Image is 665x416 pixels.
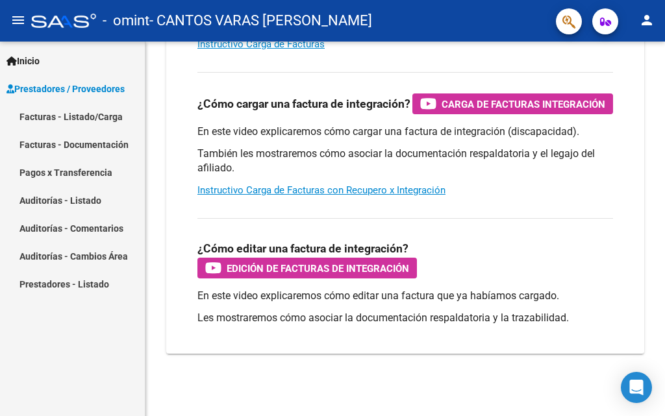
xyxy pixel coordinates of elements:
p: En este video explicaremos cómo editar una factura que ya habíamos cargado. [197,289,613,303]
span: Prestadores / Proveedores [6,82,125,96]
div: Open Intercom Messenger [621,372,652,403]
mat-icon: menu [10,12,26,28]
mat-icon: person [639,12,655,28]
h3: ¿Cómo editar una factura de integración? [197,239,408,258]
p: Les mostraremos cómo asociar la documentación respaldatoria y la trazabilidad. [197,311,613,325]
span: Inicio [6,54,40,68]
button: Edición de Facturas de integración [197,258,417,278]
p: También les mostraremos cómo asociar la documentación respaldatoria y el legajo del afiliado. [197,147,613,175]
button: Carga de Facturas Integración [412,93,613,114]
a: Instructivo Carga de Facturas [197,38,325,50]
p: En este video explicaremos cómo cargar una factura de integración (discapacidad). [197,125,613,139]
span: - omint [103,6,149,35]
span: Carga de Facturas Integración [442,96,605,112]
h3: ¿Cómo cargar una factura de integración? [197,95,410,113]
span: - CANTOS VARAS [PERSON_NAME] [149,6,372,35]
span: Edición de Facturas de integración [227,260,409,276]
a: Instructivo Carga de Facturas con Recupero x Integración [197,184,445,196]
